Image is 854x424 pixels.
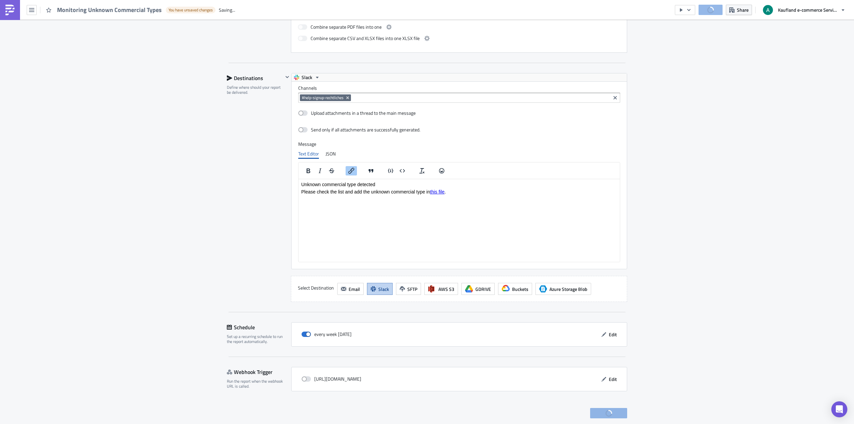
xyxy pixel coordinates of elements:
[598,374,620,384] button: Edit
[598,329,620,340] button: Edit
[416,166,428,175] button: Clear formatting
[831,401,847,417] div: Open Intercom Messenger
[227,379,287,389] div: Run the report when the webhook URL is called.
[512,286,528,293] span: Buckets
[346,166,357,175] button: Insert/edit link
[302,73,312,81] span: Slack
[345,94,351,101] button: Remove Tag
[168,7,213,13] span: You have unsaved changes
[759,3,849,17] button: Kaufland e-commerce Services GmbH & Co. KG
[314,166,326,175] button: Italic
[227,334,287,344] div: Set up a recurring schedule to run the report automatically.
[737,6,749,13] span: Share
[311,127,420,133] div: Send only if all attachments are successfully generated.
[367,283,393,295] button: Slack
[609,376,617,383] span: Edit
[5,5,15,15] img: PushMetrics
[57,6,162,14] span: Monitoring Unknown Commercial Types
[227,73,283,83] div: Destinations
[227,322,291,332] div: Schedule
[397,166,408,175] button: Insert code block
[461,283,495,295] button: GDRIVE
[326,166,337,175] button: Strikethrough
[298,283,334,293] label: Select Destination
[349,286,360,293] span: Email
[337,283,364,295] button: Email
[298,85,620,91] label: Channels
[219,7,235,13] span: Saving...
[609,331,617,338] span: Edit
[283,73,291,81] button: Hide content
[396,283,421,295] button: SFTP
[385,166,396,175] button: Insert code line
[302,95,344,100] span: #help-signup-rechtliches
[424,283,458,295] button: AWS S3
[438,286,454,293] span: AWS S3
[407,286,417,293] span: SFTP
[535,283,591,295] button: Azure Storage BlobAzure Storage Blob
[726,5,752,15] button: Share
[303,166,314,175] button: Bold
[298,141,620,147] label: Message
[326,149,336,159] div: JSON
[227,367,291,377] div: Webhook Trigger
[475,286,491,293] span: GDRIVE
[311,23,382,31] span: Combine separate PDF files into one
[539,285,547,293] span: Azure Storage Blob
[762,4,774,16] img: Avatar
[292,73,322,81] button: Slack
[778,6,838,13] span: Kaufland e-commerce Services GmbH & Co. KG
[365,166,377,175] button: Blockquote
[611,94,619,102] button: Clear selected items
[549,286,587,293] span: Azure Storage Blob
[311,34,420,42] span: Combine separate CSV and XLSX files into one XLSX file
[302,329,352,339] div: every week [DATE]
[299,179,620,262] iframe: Rich Text Area
[436,166,447,175] button: Emojis
[302,374,361,384] div: [URL][DOMAIN_NAME]
[298,110,416,116] label: Upload attachments in a thread to the main message
[498,283,532,295] button: Buckets
[378,286,389,293] span: Slack
[227,85,283,95] div: Define where should your report be delivered.
[298,149,319,159] div: Text Editor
